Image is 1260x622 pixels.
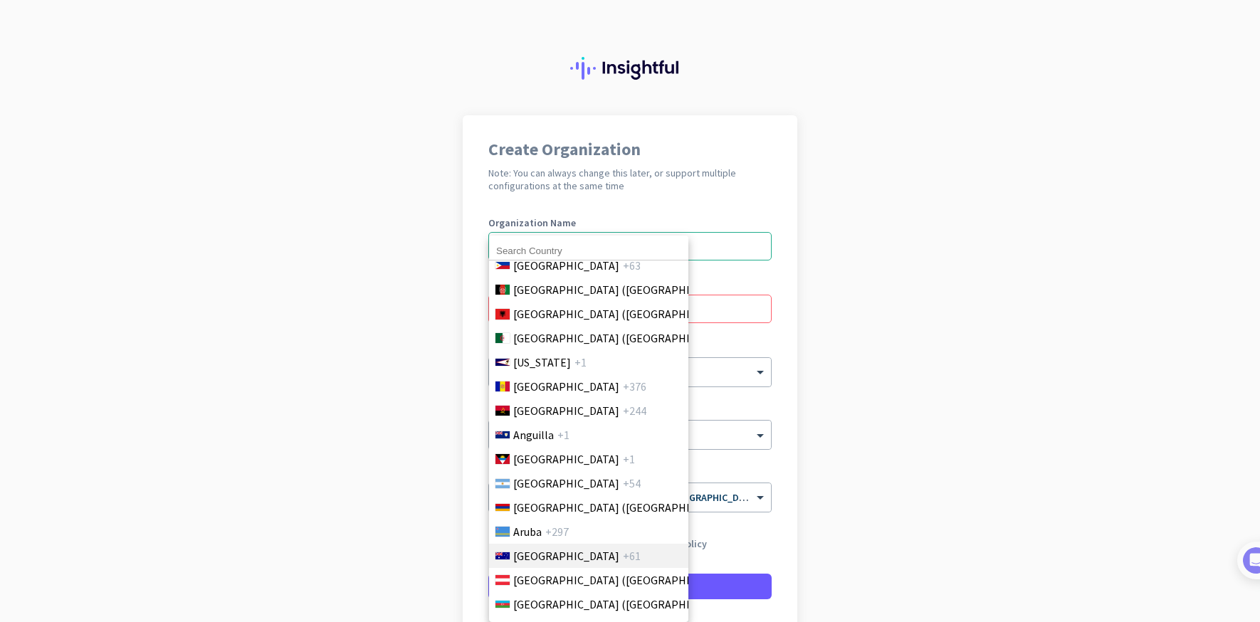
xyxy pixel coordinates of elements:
span: [GEOGRAPHIC_DATA] ([GEOGRAPHIC_DATA]) [513,305,735,322]
span: [GEOGRAPHIC_DATA] [513,402,619,419]
span: [GEOGRAPHIC_DATA] [513,547,619,564]
span: +1 [623,450,635,468]
span: [GEOGRAPHIC_DATA] ([GEOGRAPHIC_DATA]) [513,596,735,613]
span: +1 [557,426,569,443]
span: +244 [623,402,646,419]
span: [GEOGRAPHIC_DATA] [513,378,619,395]
span: Aruba [513,523,542,540]
span: [GEOGRAPHIC_DATA] [513,475,619,492]
span: +376 [623,378,646,395]
span: +1 [574,354,587,371]
span: +63 [623,257,641,274]
span: [US_STATE] [513,354,571,371]
span: [GEOGRAPHIC_DATA] [513,257,619,274]
span: Anguilla [513,426,554,443]
span: [GEOGRAPHIC_DATA] ([GEOGRAPHIC_DATA]) [513,571,735,589]
span: [GEOGRAPHIC_DATA] (‫[GEOGRAPHIC_DATA]‬‎) [513,330,735,347]
span: [GEOGRAPHIC_DATA] (‫[GEOGRAPHIC_DATA]‬‎) [513,281,735,298]
span: +61 [623,547,641,564]
span: [GEOGRAPHIC_DATA] [513,450,619,468]
span: +54 [623,475,641,492]
span: [GEOGRAPHIC_DATA] ([GEOGRAPHIC_DATA]) [513,499,735,516]
span: +297 [545,523,569,540]
input: Search Country [489,242,688,260]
